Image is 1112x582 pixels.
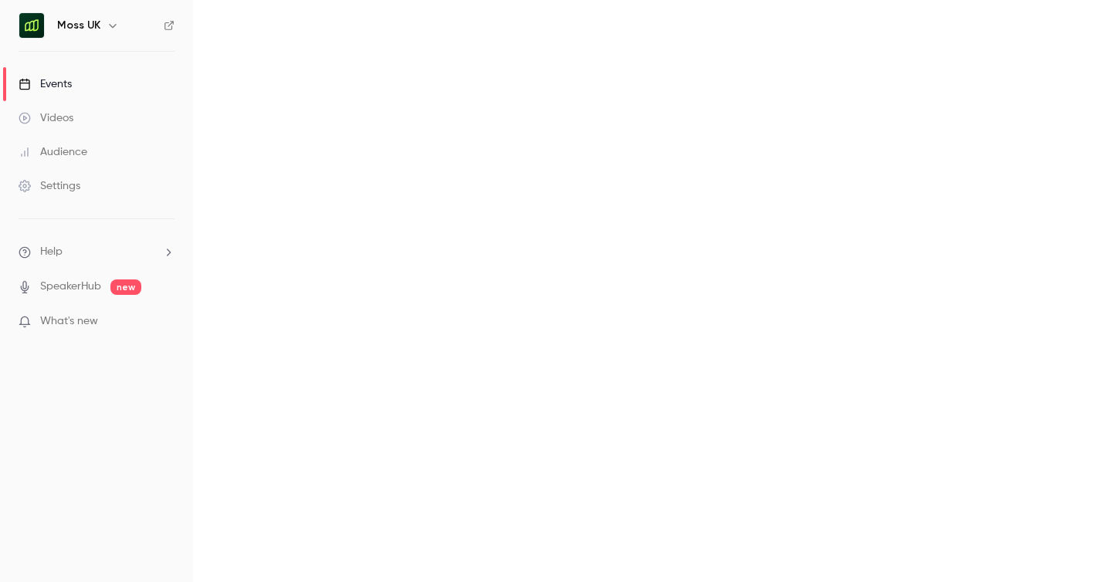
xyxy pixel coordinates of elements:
[19,244,175,260] li: help-dropdown-opener
[19,13,44,38] img: Moss UK
[57,18,100,33] h6: Moss UK
[40,244,63,260] span: Help
[19,178,80,194] div: Settings
[19,144,87,160] div: Audience
[40,313,98,330] span: What's new
[19,76,72,92] div: Events
[110,279,141,295] span: new
[19,110,73,126] div: Videos
[40,279,101,295] a: SpeakerHub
